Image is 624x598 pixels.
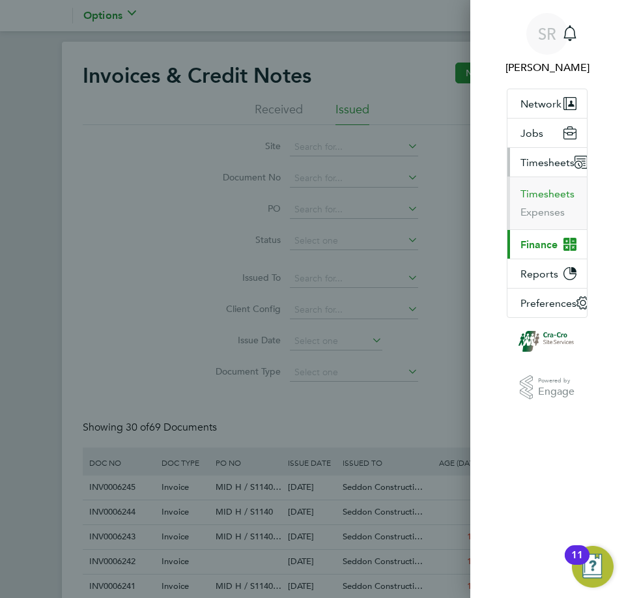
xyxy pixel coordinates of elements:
button: Expenses [520,206,565,219]
button: Finance [507,230,587,259]
span: Jobs [520,127,543,139]
a: Powered byEngage [520,375,575,400]
button: Open Resource Center, 11 new notifications [572,546,614,588]
span: Reports [520,268,558,280]
span: Engage [538,386,574,397]
span: Sam Robb [507,60,588,76]
div: 11 [571,555,583,572]
span: Network [520,98,561,110]
span: Powered by [538,375,574,386]
button: SR[PERSON_NAME] [507,13,588,76]
img: cra-cro-logo-retina.png [518,331,576,352]
button: Reports [507,259,587,288]
span: Finance [520,238,558,251]
button: Timesheets [520,188,574,201]
button: Preferences [507,289,600,317]
div: Timesheets [507,177,587,229]
span: Preferences [520,297,576,309]
button: Jobs [507,119,587,147]
span: Timesheets [520,156,574,169]
span: SR [538,25,556,42]
button: Timesheets [507,148,598,177]
button: Network [507,89,587,118]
